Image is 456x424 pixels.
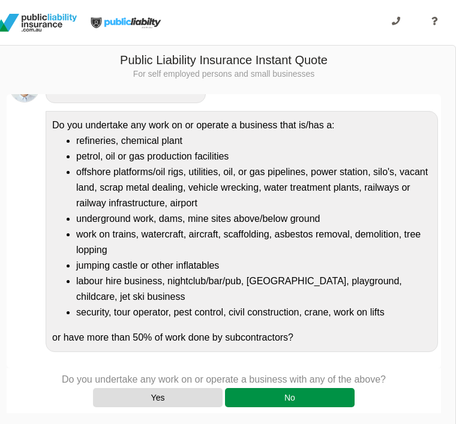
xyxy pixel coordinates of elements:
[82,3,172,43] img: Public Liability Insurance Light
[76,164,431,211] li: offshore platforms/oil rigs, utilities, oil, or gas pipelines, power station, silo's, vacant land...
[76,149,431,164] li: petrol, oil or gas production facilities
[225,388,355,407] div: No
[46,111,438,352] div: Do you undertake any work on or operate a business that is/has a: or have more than 50% of work d...
[76,133,431,149] li: refineries, chemical plant
[76,273,431,305] li: labour hire business, nightclub/bar/pub, [GEOGRAPHIC_DATA], playground, childcare, jet ski business
[62,373,386,386] p: Do you undertake any work on or operate a business with any of the above?
[76,227,431,258] li: work on trains, watercraft, aircraft, scaffolding, asbestos removal, demolition, tree lopping
[76,305,431,320] li: security, tour operator, pest control, civil construction, crane, work on lifts
[76,211,431,227] li: underground work, dams, mine sites above/below ground
[93,388,223,407] div: Yes
[76,258,431,273] li: jumping castle or other inflatables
